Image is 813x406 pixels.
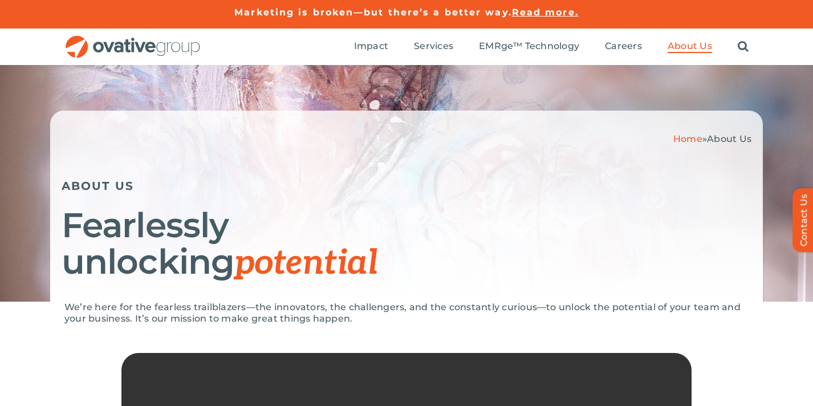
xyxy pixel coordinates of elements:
[479,40,579,53] a: EMRge™ Technology
[738,40,749,53] a: Search
[414,40,453,53] a: Services
[62,179,751,193] h5: ABOUT US
[64,302,749,324] p: We’re here for the fearless trailblazers—the innovators, the challengers, and the constantly curi...
[64,34,201,45] a: OG_Full_horizontal_RGB
[234,243,377,284] span: potential
[668,40,712,53] a: About Us
[668,40,712,52] span: About Us
[605,40,642,53] a: Careers
[62,207,751,282] h1: Fearlessly unlocking
[673,133,702,144] a: Home
[707,133,751,144] span: About Us
[414,40,453,52] span: Services
[354,29,749,65] nav: Menu
[512,7,579,18] a: Read more.
[354,40,388,52] span: Impact
[354,40,388,53] a: Impact
[234,7,512,18] a: Marketing is broken—but there’s a better way.
[605,40,642,52] span: Careers
[673,133,751,144] span: »
[479,40,579,52] span: EMRge™ Technology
